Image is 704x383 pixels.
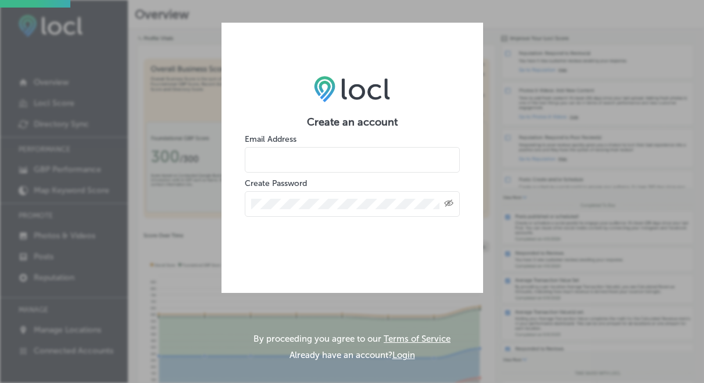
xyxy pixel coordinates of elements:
label: Create Password [245,178,307,188]
span: Toggle password visibility [444,199,453,209]
a: Terms of Service [384,334,451,344]
h2: Create an account [245,116,460,128]
p: Already have an account? [290,350,415,360]
img: LOCL logo [314,76,390,102]
label: Email Address [245,134,296,144]
button: Login [392,350,415,360]
p: By proceeding you agree to our [253,334,451,344]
